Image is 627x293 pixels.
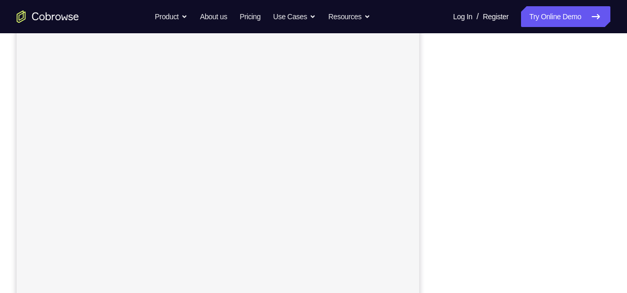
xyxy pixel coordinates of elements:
a: Go to the home page [17,10,79,23]
button: Use Cases [273,6,316,27]
a: Register [483,6,509,27]
a: Try Online Demo [521,6,610,27]
a: Log In [453,6,472,27]
a: About us [200,6,227,27]
a: Pricing [239,6,260,27]
button: Resources [328,6,370,27]
span: / [476,10,478,23]
button: Product [155,6,188,27]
